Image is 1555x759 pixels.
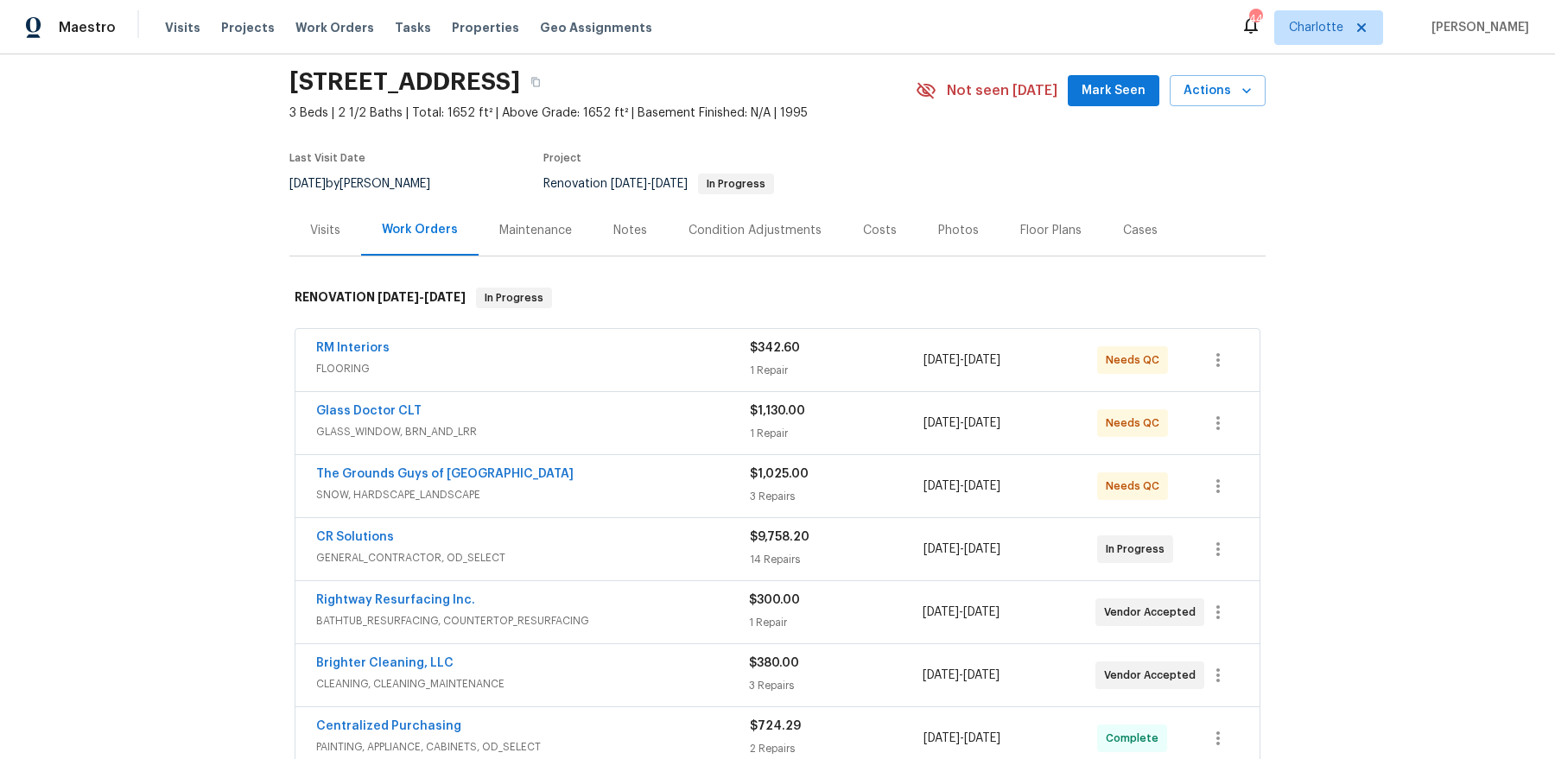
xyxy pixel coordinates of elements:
span: Actions [1184,80,1252,102]
span: Properties [452,19,519,36]
span: - [923,478,1000,495]
span: Needs QC [1106,351,1166,369]
span: GLASS_WINDOW, BRN_AND_LRR [316,423,750,440]
button: Copy Address [520,66,551,98]
span: Needs QC [1106,414,1166,432]
span: [DATE] [923,480,960,492]
span: In Progress [478,289,550,307]
span: Complete [1106,730,1165,747]
div: 3 Repairs [749,677,922,694]
div: Work Orders [382,221,458,238]
a: The Grounds Guys of [GEOGRAPHIC_DATA] [316,468,574,480]
a: Brighter Cleaning, LLC [316,657,454,669]
div: Photos [938,222,979,239]
div: Condition Adjustments [689,222,822,239]
span: $300.00 [749,594,800,606]
div: 1 Repair [750,362,923,379]
div: 44 [1249,10,1261,28]
span: GENERAL_CONTRACTOR, OD_SELECT [316,549,750,566]
div: 14 Repairs [750,551,923,568]
span: PAINTING, APPLIANCE, CABINETS, OD_SELECT [316,738,750,756]
span: [DATE] [651,178,688,190]
span: [DATE] [923,354,960,366]
span: [DATE] [964,543,1000,555]
div: by [PERSON_NAME] [289,174,451,194]
span: [DATE] [923,417,960,429]
span: Projects [221,19,275,36]
span: $724.29 [750,720,801,732]
div: 1 Repair [750,425,923,442]
h2: [STREET_ADDRESS] [289,73,520,91]
span: [DATE] [964,732,1000,744]
a: Glass Doctor CLT [316,405,422,417]
div: RENOVATION [DATE]-[DATE]In Progress [289,270,1266,326]
span: - [378,291,466,303]
a: Rightway Resurfacing Inc. [316,594,475,606]
div: Cases [1123,222,1158,239]
div: Floor Plans [1020,222,1082,239]
div: Maintenance [499,222,572,239]
span: [DATE] [923,669,959,681]
span: - [923,604,1000,621]
span: Last Visit Date [289,153,365,163]
span: [DATE] [963,606,1000,618]
span: In Progress [1106,541,1171,558]
div: Costs [863,222,897,239]
span: - [923,351,1000,369]
span: [DATE] [378,291,419,303]
span: [DATE] [424,291,466,303]
span: FLOORING [316,360,750,377]
span: - [923,541,1000,558]
span: $380.00 [749,657,799,669]
span: [DATE] [923,606,959,618]
span: BATHTUB_RESURFACING, COUNTERTOP_RESURFACING [316,612,749,629]
span: - [923,414,1000,432]
div: Visits [310,222,340,239]
span: $9,758.20 [750,531,809,543]
span: [DATE] [611,178,647,190]
a: CR Solutions [316,531,394,543]
span: [DATE] [923,543,960,555]
span: - [923,667,1000,684]
span: Vendor Accepted [1104,667,1203,684]
span: Charlotte [1289,19,1343,36]
span: Vendor Accepted [1104,604,1203,621]
div: Notes [613,222,647,239]
h6: RENOVATION [295,288,466,308]
span: [DATE] [964,354,1000,366]
span: [DATE] [964,480,1000,492]
span: SNOW, HARDSCAPE_LANDSCAPE [316,486,750,503]
span: In Progress [700,179,772,189]
span: Renovation [543,178,774,190]
span: [DATE] [964,417,1000,429]
span: 3 Beds | 2 1/2 Baths | Total: 1652 ft² | Above Grade: 1652 ft² | Basement Finished: N/A | 1995 [289,104,916,122]
span: Project [543,153,581,163]
span: Mark Seen [1082,80,1146,102]
span: [DATE] [963,669,1000,681]
span: Tasks [395,22,431,34]
a: RM Interiors [316,342,390,354]
span: $342.60 [750,342,800,354]
span: $1,130.00 [750,405,805,417]
span: Maestro [59,19,116,36]
span: [DATE] [289,178,326,190]
span: CLEANING, CLEANING_MAINTENANCE [316,675,749,693]
span: Needs QC [1106,478,1166,495]
div: 3 Repairs [750,488,923,505]
div: 1 Repair [749,614,922,631]
a: Centralized Purchasing [316,720,461,732]
span: $1,025.00 [750,468,809,480]
span: - [611,178,688,190]
span: [PERSON_NAME] [1425,19,1529,36]
span: [DATE] [923,732,960,744]
div: 2 Repairs [750,740,923,757]
button: Mark Seen [1068,75,1159,107]
span: Work Orders [295,19,374,36]
span: Geo Assignments [540,19,652,36]
button: Actions [1170,75,1266,107]
span: Not seen [DATE] [947,82,1057,99]
span: Visits [165,19,200,36]
span: - [923,730,1000,747]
